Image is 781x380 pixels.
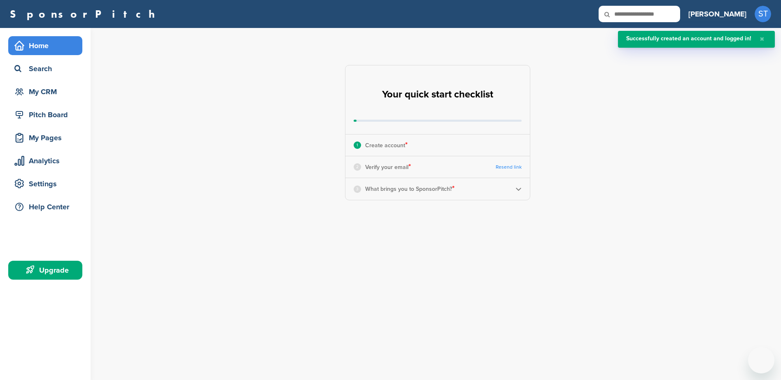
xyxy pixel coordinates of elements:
img: Checklist arrow 2 [515,186,522,192]
a: Settings [8,174,82,193]
a: SponsorPitch [10,9,160,19]
p: Verify your email [365,162,411,172]
div: Search [12,61,82,76]
div: Analytics [12,153,82,168]
div: Settings [12,176,82,191]
div: Pitch Board [12,107,82,122]
a: Pitch Board [8,105,82,124]
a: Analytics [8,151,82,170]
a: Help Center [8,197,82,216]
a: Home [8,36,82,55]
div: 3 [354,185,361,193]
a: Upgrade [8,261,82,280]
button: Close [758,36,767,43]
div: My Pages [12,130,82,145]
div: 2 [354,163,361,171]
p: What brings you to SponsorPitch? [365,183,455,194]
div: Successfully created an account and logged in! [626,36,751,42]
h2: Your quick start checklist [382,86,493,104]
a: Resend link [496,164,522,170]
a: My CRM [8,82,82,101]
div: 1 [354,141,361,149]
div: Upgrade [12,263,82,278]
div: My CRM [12,84,82,99]
iframe: Button to launch messaging window [748,347,774,373]
div: Home [12,38,82,53]
span: ST [755,6,771,22]
a: Search [8,59,82,78]
a: My Pages [8,128,82,147]
a: [PERSON_NAME] [688,5,746,23]
div: Help Center [12,199,82,214]
p: Create account [365,140,408,151]
h3: [PERSON_NAME] [688,8,746,20]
